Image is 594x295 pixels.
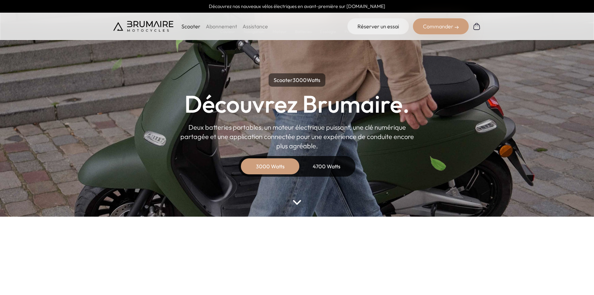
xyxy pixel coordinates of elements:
img: arrow-bottom.png [293,200,301,205]
img: Panier [473,22,481,30]
div: 3000 Watts [244,158,297,174]
img: right-arrow-2.png [455,25,459,29]
p: Deux batteries portables, un moteur électrique puissant, une clé numérique partagée et une applic... [180,123,414,151]
a: Assistance [243,23,268,30]
a: Abonnement [206,23,237,30]
a: Réserver un essai [347,18,409,34]
div: Commander [413,18,469,34]
p: Scooter Watts [269,73,325,87]
p: Scooter [181,22,200,30]
span: 3000 [293,77,307,83]
div: 4700 Watts [300,158,353,174]
img: Brumaire Motocycles [113,21,173,32]
h1: Découvrez Brumaire. [184,92,410,116]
